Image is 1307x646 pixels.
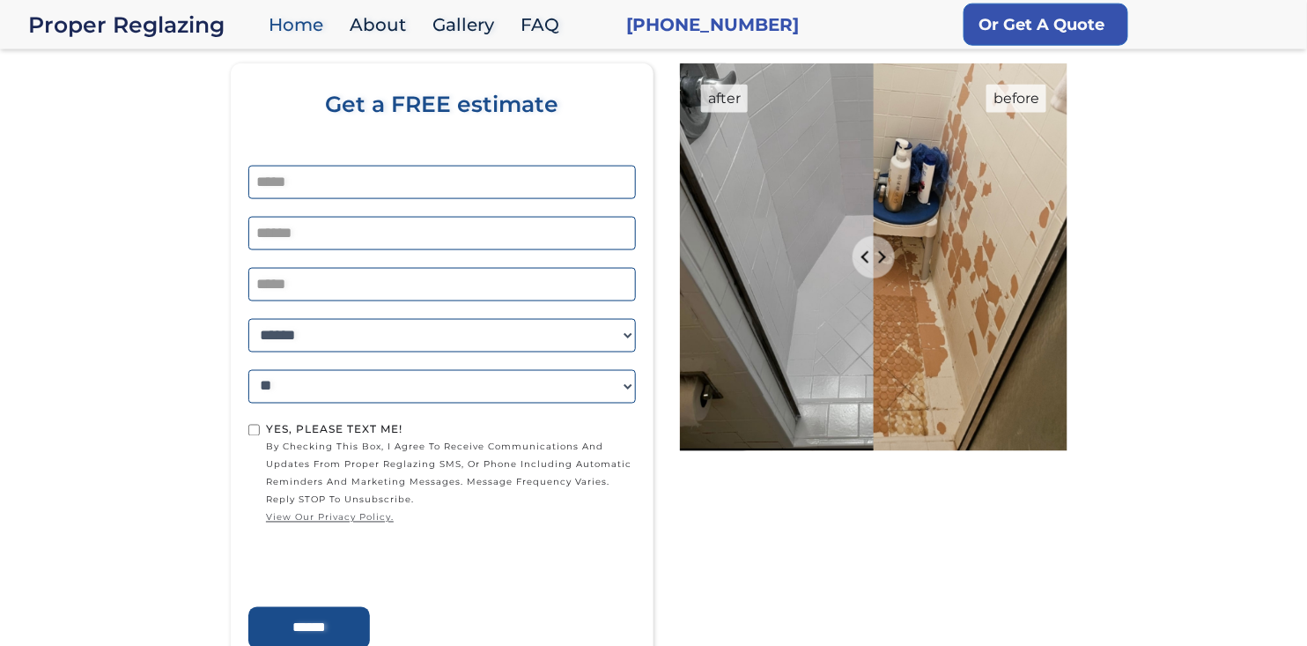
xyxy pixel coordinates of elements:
[266,421,636,439] div: Yes, Please text me!
[248,425,260,436] input: Yes, Please text me!by checking this box, I agree to receive communications and updates from Prop...
[266,439,636,527] span: by checking this box, I agree to receive communications and updates from Proper Reglazing SMS, or...
[512,6,577,44] a: FAQ
[424,6,512,44] a: Gallery
[626,12,799,37] a: [PHONE_NUMBER]
[266,509,636,527] a: view our privacy policy.
[964,4,1128,46] a: Or Get A Quote
[28,12,260,37] div: Proper Reglazing
[248,531,516,600] iframe: reCAPTCHA
[341,6,424,44] a: About
[260,6,341,44] a: Home
[248,92,636,166] div: Get a FREE estimate
[28,12,260,37] a: home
